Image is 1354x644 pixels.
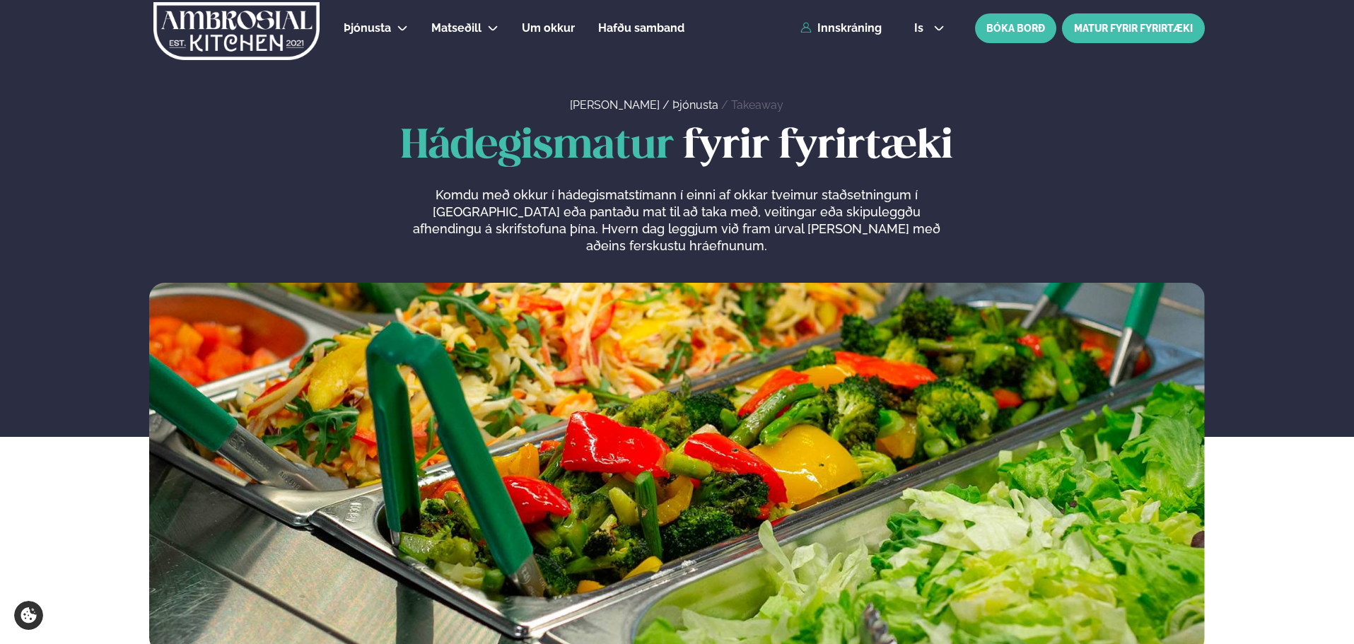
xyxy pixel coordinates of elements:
[914,23,928,34] span: is
[1062,13,1205,43] a: MATUR FYRIR FYRIRTÆKI
[149,124,1205,170] h1: fyrir fyrirtæki
[598,21,684,35] span: Hafðu samband
[672,98,718,112] a: Þjónusta
[800,22,882,35] a: Innskráning
[409,187,944,254] p: Komdu með okkur í hádegismatstímann í einni af okkar tveimur staðsetningum í [GEOGRAPHIC_DATA] eð...
[431,21,482,35] span: Matseðill
[903,23,956,34] button: is
[344,21,391,35] span: Þjónusta
[344,20,391,37] a: Þjónusta
[522,21,575,35] span: Um okkur
[663,98,672,112] span: /
[731,98,783,112] a: Takeaway
[152,2,321,60] img: logo
[431,20,482,37] a: Matseðill
[598,20,684,37] a: Hafðu samband
[14,601,43,630] a: Cookie settings
[975,13,1056,43] button: BÓKA BORÐ
[570,98,660,112] a: [PERSON_NAME]
[721,98,731,112] span: /
[522,20,575,37] a: Um okkur
[401,127,674,166] span: Hádegismatur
